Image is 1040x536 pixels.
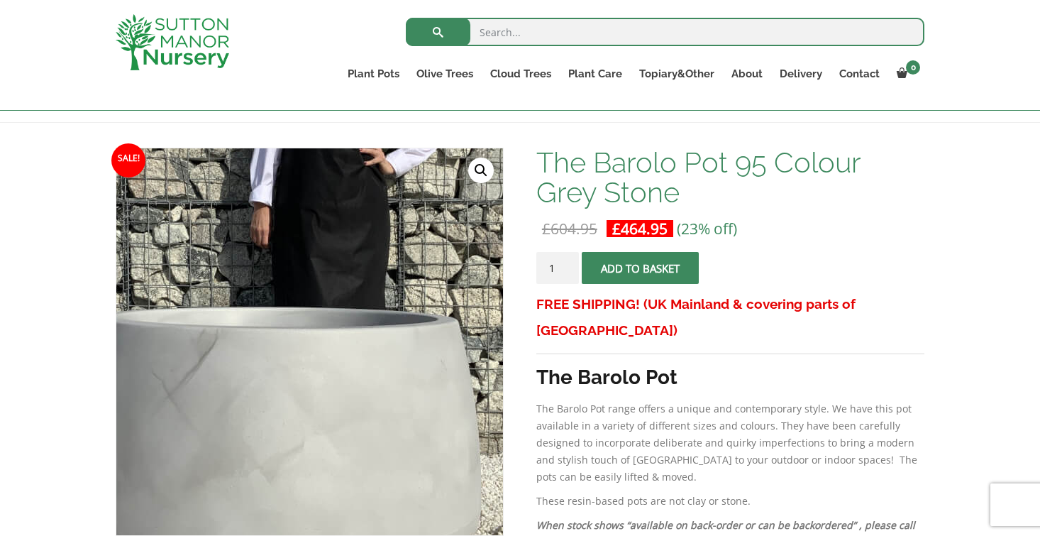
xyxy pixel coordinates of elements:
[831,64,888,84] a: Contact
[677,219,737,239] span: (23% off)
[542,219,597,239] bdi: 604.95
[116,14,229,70] img: logo
[536,366,677,389] strong: The Barolo Pot
[536,291,924,344] h3: FREE SHIPPING! (UK Mainland & covering parts of [GEOGRAPHIC_DATA])
[536,148,924,207] h1: The Barolo Pot 95 Colour Grey Stone
[406,18,924,46] input: Search...
[771,64,831,84] a: Delivery
[339,64,408,84] a: Plant Pots
[536,493,924,510] p: These resin-based pots are not clay or stone.
[888,64,924,84] a: 0
[723,64,771,84] a: About
[542,219,551,239] span: £
[482,64,560,84] a: Cloud Trees
[612,219,668,239] bdi: 464.95
[631,64,723,84] a: Topiary&Other
[906,60,920,75] span: 0
[560,64,631,84] a: Plant Care
[536,252,579,284] input: Product quantity
[468,158,494,183] a: View full-screen image gallery
[111,143,145,177] span: Sale!
[408,64,482,84] a: Olive Trees
[582,252,699,284] button: Add to basket
[536,400,924,486] p: The Barolo Pot range offers a unique and contemporary style. We have this pot available in a vari...
[612,219,621,239] span: £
